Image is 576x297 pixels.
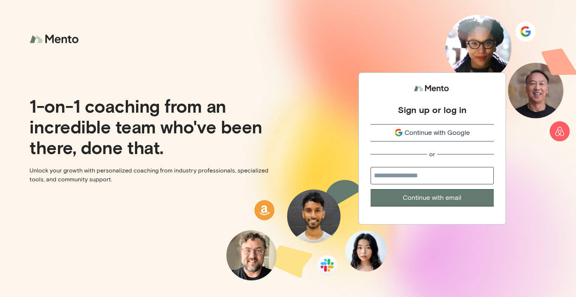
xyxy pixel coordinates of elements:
[398,104,466,115] div: Sign up or log in
[30,95,282,157] p: 1-on-1 coaching from an incredible team who've been there, done that.
[405,128,470,138] span: Continue with Google
[30,166,282,184] p: Unlock your growth with personalized coaching from industry professionals, specialized tools, and...
[371,124,494,141] button: Continue with Google
[30,30,81,49] img: logo
[414,82,451,95] img: logo.svg
[429,150,435,158] div: or
[371,189,494,206] button: Continue with email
